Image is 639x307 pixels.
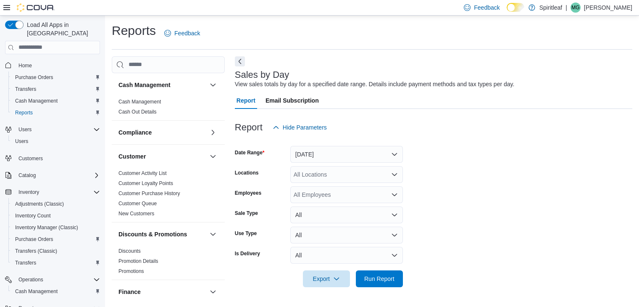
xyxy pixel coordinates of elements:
span: Customer Queue [118,200,157,207]
button: Users [2,124,103,135]
a: Customer Loyalty Points [118,180,173,186]
p: | [565,3,567,13]
span: Inventory Manager (Classic) [12,222,100,233]
button: Transfers [8,257,103,269]
button: Open list of options [391,191,398,198]
a: Customer Activity List [118,170,167,176]
a: Transfers [12,258,39,268]
label: Use Type [235,230,257,237]
span: Purchase Orders [12,234,100,244]
button: Inventory Manager (Classic) [8,222,103,233]
button: Compliance [118,128,206,137]
button: Next [235,56,245,66]
h3: Discounts & Promotions [118,230,187,238]
span: Transfers [12,84,100,94]
span: Cash Management [12,96,100,106]
button: Inventory Count [8,210,103,222]
a: Promotion Details [118,258,158,264]
a: Customer Queue [118,201,157,206]
span: Transfers (Classic) [15,248,57,254]
a: Transfers [12,84,39,94]
span: Transfers [15,259,36,266]
a: Transfers (Classic) [12,246,60,256]
a: Purchase Orders [12,234,57,244]
button: Inventory [2,186,103,198]
span: Inventory [15,187,100,197]
span: Customer Activity List [118,170,167,177]
button: Purchase Orders [8,233,103,245]
span: Inventory [18,189,39,196]
h3: Finance [118,288,141,296]
button: Catalog [2,169,103,181]
span: Adjustments (Classic) [15,201,64,207]
button: All [290,206,403,223]
h3: Cash Management [118,81,171,89]
a: New Customers [118,211,154,217]
button: All [290,247,403,264]
a: Adjustments (Classic) [12,199,67,209]
a: Customers [15,153,46,164]
span: Feedback [474,3,500,12]
button: Finance [208,287,218,297]
span: Operations [15,275,100,285]
button: Open list of options [391,171,398,178]
span: Load All Apps in [GEOGRAPHIC_DATA] [24,21,100,37]
button: Discounts & Promotions [208,229,218,239]
span: MG [571,3,579,13]
button: Users [15,124,35,135]
button: Purchase Orders [8,71,103,83]
span: Purchase Orders [15,236,53,243]
span: Reports [12,108,100,118]
button: Users [8,135,103,147]
span: Cash Management [15,288,58,295]
div: View sales totals by day for a specified date range. Details include payment methods and tax type... [235,80,515,89]
button: Operations [2,274,103,286]
span: Adjustments (Classic) [12,199,100,209]
span: Export [308,270,345,287]
h3: Sales by Day [235,70,289,80]
button: Finance [118,288,206,296]
span: Operations [18,276,43,283]
a: Reports [12,108,36,118]
a: Feedback [161,25,203,42]
a: Inventory Count [12,211,54,221]
span: Transfers [15,86,36,93]
button: Discounts & Promotions [118,230,206,238]
div: Customer [112,168,225,222]
div: Michelle G [571,3,581,13]
span: Cash Management [15,98,58,104]
button: All [290,227,403,243]
div: Discounts & Promotions [112,246,225,280]
h3: Compliance [118,128,152,137]
button: [DATE] [290,146,403,163]
span: Run Report [364,275,394,283]
span: Home [18,62,32,69]
button: Transfers [8,83,103,95]
button: Customer [118,152,206,161]
button: Cash Management [8,286,103,297]
p: Spiritleaf [539,3,562,13]
span: Report [237,92,255,109]
span: Cash Management [118,98,161,105]
a: Cash Management [118,99,161,105]
p: [PERSON_NAME] [584,3,632,13]
span: Users [15,138,28,145]
label: Locations [235,169,259,176]
a: Discounts [118,248,141,254]
div: Cash Management [112,97,225,120]
label: Employees [235,190,261,196]
span: Inventory Count [15,212,51,219]
button: Home [2,59,103,71]
span: Cash Out Details [118,109,157,115]
span: Transfers (Classic) [12,246,100,256]
label: Sale Type [235,210,258,217]
a: Purchase Orders [12,72,57,82]
h1: Reports [112,22,156,39]
button: Transfers (Classic) [8,245,103,257]
a: Promotions [118,268,144,274]
a: Customer Purchase History [118,191,180,196]
button: Reports [8,107,103,119]
span: Cash Management [12,286,100,296]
